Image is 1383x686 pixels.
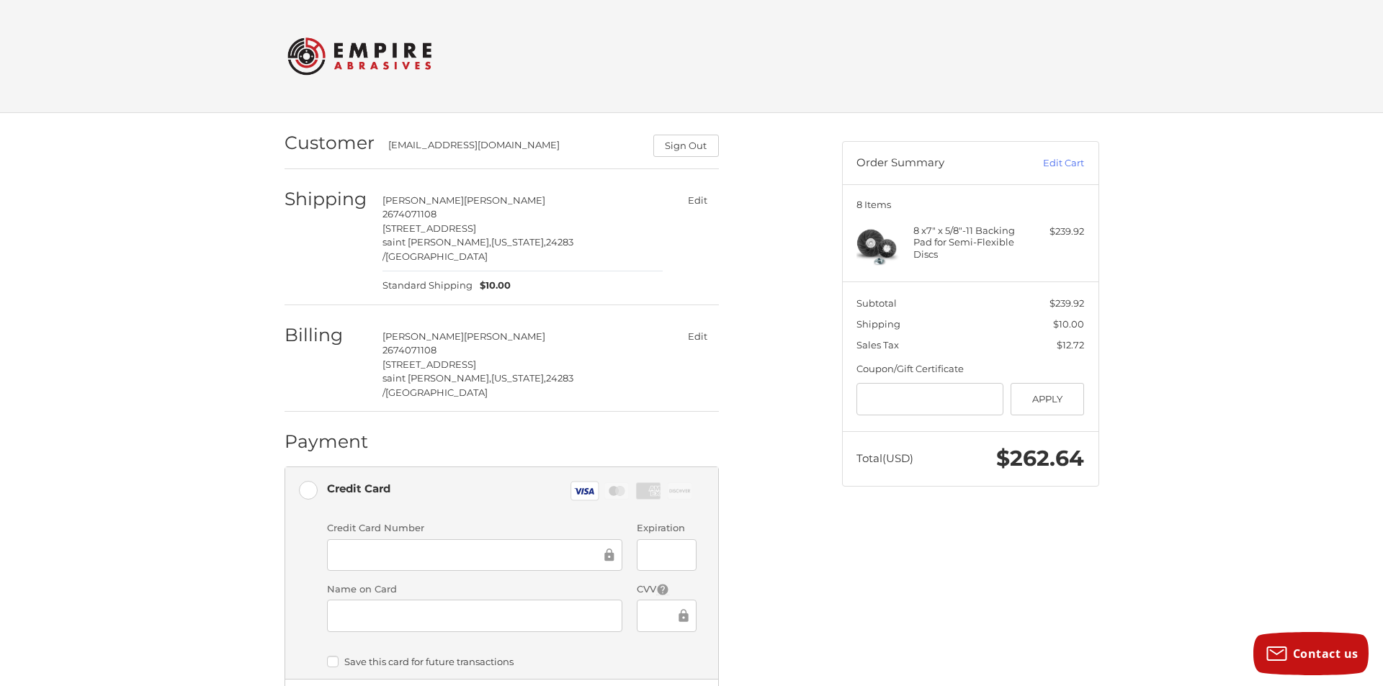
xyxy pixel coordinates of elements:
span: Sales Tax [856,339,899,351]
span: [PERSON_NAME] [464,330,545,342]
span: [PERSON_NAME] [382,330,464,342]
h4: 8 x 7" x 5/8"-11 Backing Pad for Semi-Flexible Discs [913,225,1024,260]
span: [PERSON_NAME] [464,194,545,206]
label: Save this card for future transactions [327,656,697,667]
input: Gift Certificate or Coupon Code [856,383,1003,415]
h2: Customer [285,132,375,154]
span: Total (USD) [856,451,913,465]
span: 24283 / [382,236,573,262]
span: [PERSON_NAME] [382,194,464,206]
span: [GEOGRAPHIC_DATA] [385,251,488,262]
button: Edit [677,190,719,211]
label: CVV [637,582,697,597]
h2: Payment [285,430,369,453]
a: Edit Cart [1011,156,1084,171]
span: $10.00 [1053,318,1084,330]
button: Contact us [1253,632,1369,675]
h3: Order Summary [856,156,1011,171]
span: Subtotal [856,297,897,309]
div: [EMAIL_ADDRESS][DOMAIN_NAME] [388,138,639,157]
span: Shipping [856,318,900,330]
button: Apply [1011,383,1085,415]
img: Empire Abrasives [287,28,431,84]
iframe: Secure Credit Card Frame - Expiration Date [647,546,686,563]
label: Expiration [637,521,697,536]
span: $10.00 [473,279,511,293]
button: Edit [677,326,719,347]
h2: Shipping [285,188,369,210]
span: [US_STATE], [491,372,546,384]
span: $12.72 [1057,339,1084,351]
button: Sign Out [653,135,719,157]
span: $239.92 [1049,297,1084,309]
span: [STREET_ADDRESS] [382,222,476,234]
div: Coupon/Gift Certificate [856,362,1084,376]
span: saint [PERSON_NAME], [382,372,491,384]
span: 2674071108 [382,208,437,220]
span: $262.64 [996,445,1084,471]
label: Credit Card Number [327,521,622,536]
div: Credit Card [327,477,390,500]
span: [GEOGRAPHIC_DATA] [385,387,488,398]
h2: Billing [285,324,369,346]
iframe: Secure Credit Card Frame - Cardholder Name [337,608,612,624]
span: Standard Shipping [382,279,473,293]
span: saint [PERSON_NAME], [382,236,491,248]
h3: 8 Items [856,199,1084,210]
iframe: Secure Credit Card Frame - CVV [647,608,676,624]
span: Contact us [1293,646,1359,662]
div: $239.92 [1027,225,1084,239]
label: Name on Card [327,582,622,597]
iframe: Secure Credit Card Frame - Credit Card Number [337,546,601,563]
span: 24283 / [382,372,573,398]
span: 2674071108 [382,344,437,356]
span: [STREET_ADDRESS] [382,358,476,370]
span: [US_STATE], [491,236,546,248]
